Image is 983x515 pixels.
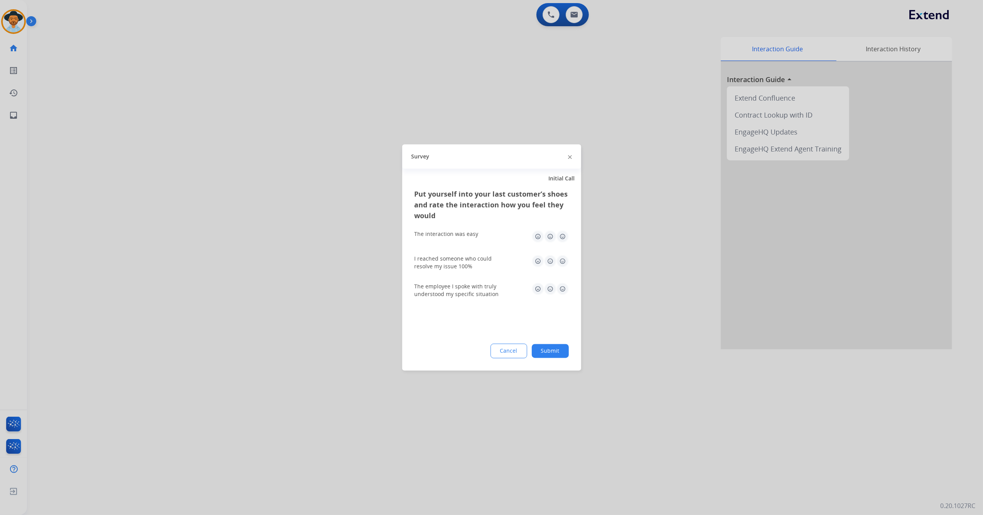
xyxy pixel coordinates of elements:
div: I reached someone who could resolve my issue 100% [415,255,507,271]
p: 0.20.1027RC [940,501,975,510]
span: Initial Call [549,175,575,183]
img: close-button [568,155,572,159]
button: Cancel [491,344,527,358]
button: Submit [532,344,569,358]
div: The employee I spoke with truly understood my specific situation [415,283,507,298]
span: Survey [411,153,430,160]
div: The interaction was easy [415,231,479,238]
h3: Put yourself into your last customer’s shoes and rate the interaction how you feel they would [415,189,569,221]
